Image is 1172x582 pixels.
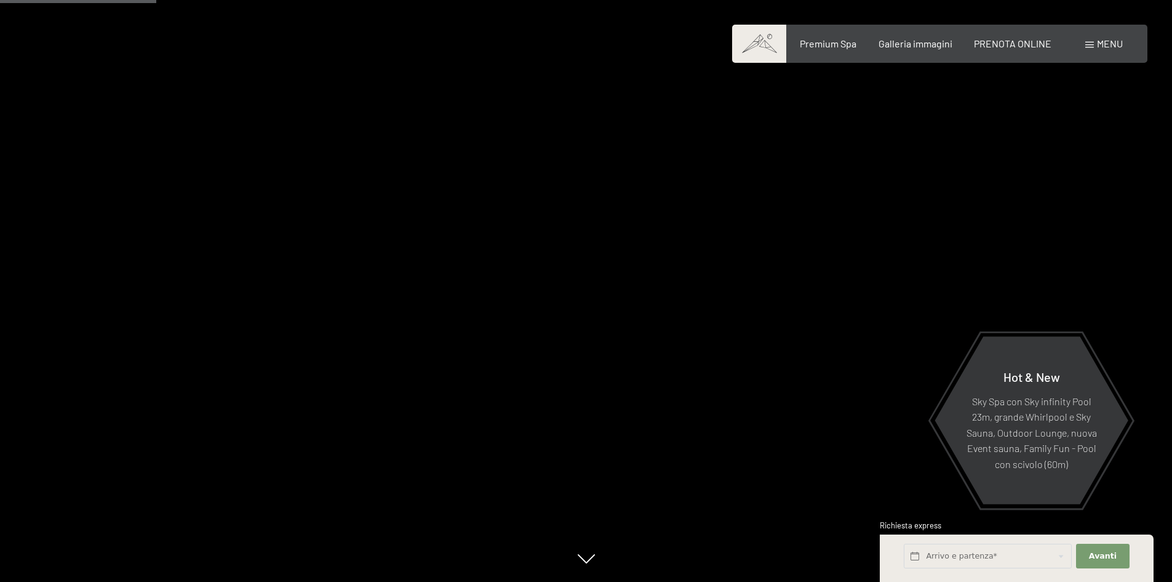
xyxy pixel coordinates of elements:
a: Premium Spa [800,38,856,49]
span: Hot & New [1003,369,1060,384]
a: PRENOTA ONLINE [974,38,1051,49]
p: Sky Spa con Sky infinity Pool 23m, grande Whirlpool e Sky Sauna, Outdoor Lounge, nuova Event saun... [965,393,1098,472]
span: Richiesta express [880,520,941,530]
span: Menu [1097,38,1123,49]
a: Galleria immagini [879,38,952,49]
a: Hot & New Sky Spa con Sky infinity Pool 23m, grande Whirlpool e Sky Sauna, Outdoor Lounge, nuova ... [934,336,1129,505]
span: Avanti [1089,551,1117,562]
button: Avanti [1076,544,1129,569]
